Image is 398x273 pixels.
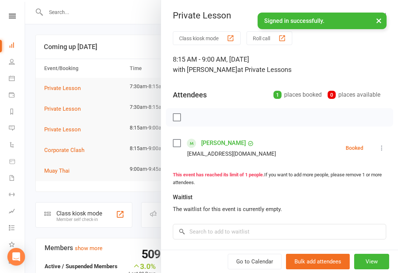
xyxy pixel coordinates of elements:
[228,254,282,269] a: Go to Calendar
[9,204,25,220] a: Assessments
[173,66,237,73] span: with [PERSON_NAME]
[9,237,25,253] a: What's New
[9,54,25,71] a: People
[9,87,25,104] a: Payments
[237,66,291,73] span: at Private Lessons
[286,254,350,269] button: Bulk add attendees
[7,248,25,266] div: Open Intercom Messenger
[9,71,25,87] a: Calendar
[9,154,25,170] a: Product Sales
[328,90,380,100] div: places available
[187,149,276,159] div: [EMAIL_ADDRESS][DOMAIN_NAME]
[9,38,25,54] a: Dashboard
[173,172,264,177] strong: This event has reached its limit of 1 people.
[273,90,322,100] div: places booked
[247,31,292,45] button: Roll call
[173,192,194,203] div: Waitlist
[173,90,207,100] div: Attendees
[328,91,336,99] div: 0
[264,17,324,24] span: Signed in successfully.
[201,137,246,149] a: [PERSON_NAME]
[173,54,386,75] div: 8:15 AM - 9:00 AM, [DATE]
[273,91,282,99] div: 1
[173,205,386,214] div: The waitlist for this event is currently empty.
[372,13,385,28] button: ×
[173,171,386,187] div: If you want to add more people, please remove 1 or more attendees.
[173,224,386,239] input: Search to add to waitlist
[9,104,25,121] a: Reports
[354,254,389,269] button: View
[173,31,241,45] button: Class kiosk mode
[161,10,398,21] div: Private Lesson
[346,145,363,151] div: Booked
